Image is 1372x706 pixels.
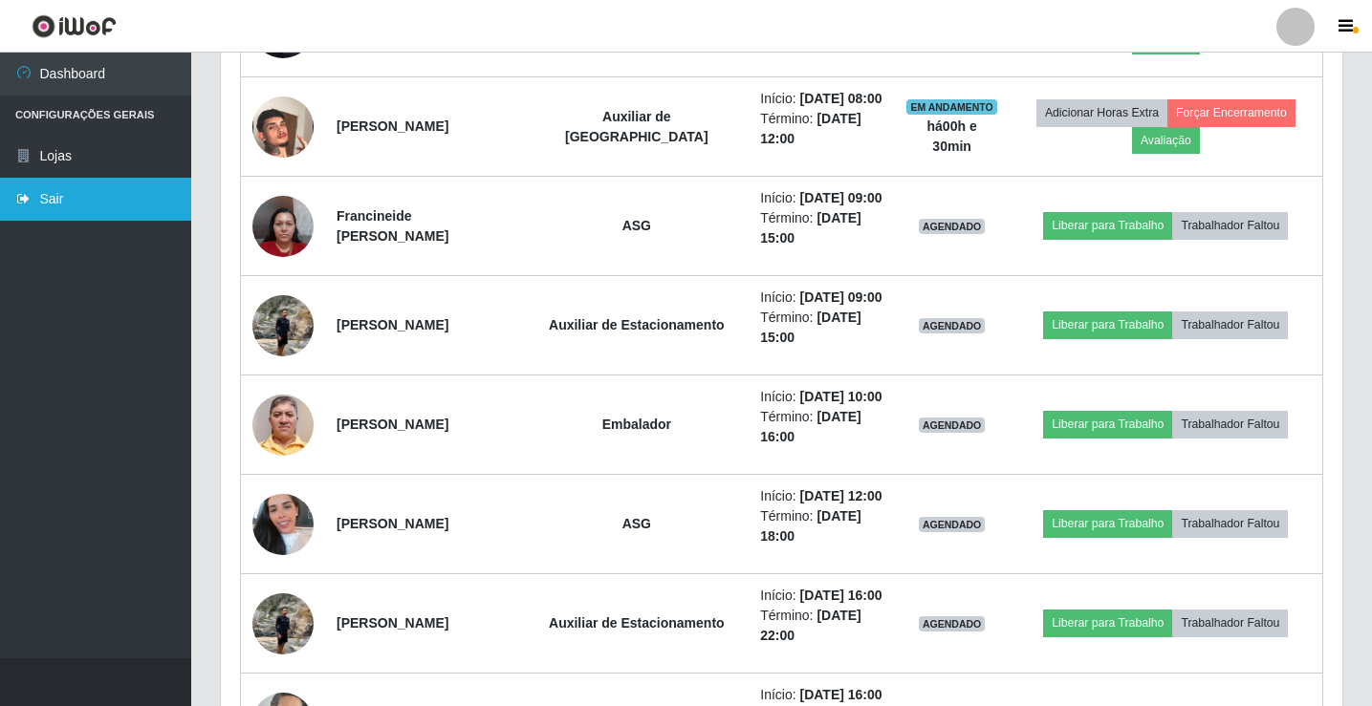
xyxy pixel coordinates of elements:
button: Liberar para Trabalho [1043,610,1172,636]
li: Início: [760,685,882,705]
button: Adicionar Horas Extra [1036,99,1167,126]
strong: [PERSON_NAME] [337,615,448,631]
time: [DATE] 16:00 [800,687,882,702]
li: Início: [760,288,882,308]
span: AGENDADO [919,318,986,333]
time: [DATE] 10:00 [800,389,882,404]
button: Liberar para Trabalho [1043,311,1172,338]
li: Término: [760,308,882,348]
button: Liberar para Trabalho [1043,510,1172,537]
li: Término: [760,506,882,546]
span: AGENDADO [919,616,986,631]
li: Término: [760,407,882,447]
strong: [PERSON_NAME] [337,118,448,134]
img: 1750447582660.jpeg [252,470,314,579]
li: Término: [760,208,882,248]
button: Trabalhador Faltou [1172,610,1288,636]
time: [DATE] 16:00 [800,588,882,603]
button: Liberar para Trabalho [1043,411,1172,438]
strong: Embalador [602,417,671,432]
time: [DATE] 08:00 [800,91,882,106]
span: EM ANDAMENTO [906,99,997,115]
strong: [PERSON_NAME] [337,417,448,432]
img: CoreUI Logo [32,14,117,38]
button: Avaliação [1132,127,1200,154]
img: 1687914027317.jpeg [252,371,314,480]
li: Término: [760,606,882,646]
strong: ASG [622,218,651,233]
time: [DATE] 09:00 [800,190,882,205]
img: 1735852864597.jpeg [252,185,314,267]
strong: ASG [622,516,651,531]
strong: [PERSON_NAME] [337,317,448,332]
strong: Auxiliar de [GEOGRAPHIC_DATA] [565,109,708,144]
img: 1726002463138.jpeg [252,73,314,182]
button: Forçar Encerramento [1167,99,1296,126]
button: Trabalhador Faltou [1172,510,1288,537]
strong: Francineide [PERSON_NAME] [337,208,448,244]
span: AGENDADO [919,517,986,532]
span: AGENDADO [919,417,986,433]
span: AGENDADO [919,219,986,234]
button: Trabalhador Faltou [1172,212,1288,239]
button: Trabalhador Faltou [1172,411,1288,438]
li: Término: [760,109,882,149]
strong: Auxiliar de Estacionamento [549,615,725,631]
button: Trabalhador Faltou [1172,311,1288,338]
strong: [PERSON_NAME] [337,516,448,531]
time: [DATE] 09:00 [800,289,882,305]
button: Liberar para Trabalho [1043,212,1172,239]
img: 1700098236719.jpeg [252,583,314,664]
strong: Auxiliar de Estacionamento [549,317,725,332]
li: Início: [760,486,882,506]
time: [DATE] 12:00 [800,488,882,503]
li: Início: [760,586,882,606]
li: Início: [760,188,882,208]
img: 1700098236719.jpeg [252,285,314,366]
strong: há 00 h e 30 min [927,118,977,154]
li: Início: [760,89,882,109]
li: Início: [760,387,882,407]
